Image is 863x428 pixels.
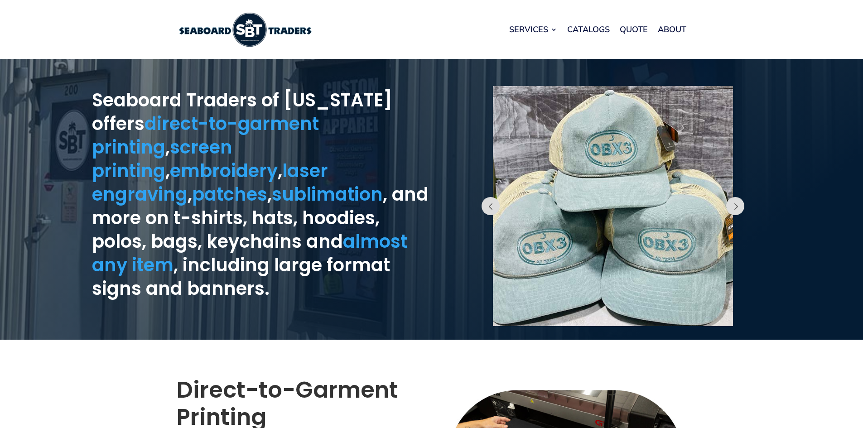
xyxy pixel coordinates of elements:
[272,182,383,207] a: sublimation
[493,86,733,326] img: embroidered hats
[92,111,319,160] a: direct-to-garment printing
[567,12,610,47] a: Catalogs
[620,12,648,47] a: Quote
[92,135,232,183] a: screen printing
[482,197,500,215] button: Prev
[658,12,686,47] a: About
[192,182,267,207] a: patches
[92,88,432,305] h1: Seaboard Traders of [US_STATE] offers , , , , , , and more on t-shirts, hats, hoodies, polos, bag...
[92,229,407,278] a: almost any item
[92,158,328,207] a: laser engraving
[726,197,744,215] button: Prev
[509,12,557,47] a: Services
[170,158,278,183] a: embroidery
